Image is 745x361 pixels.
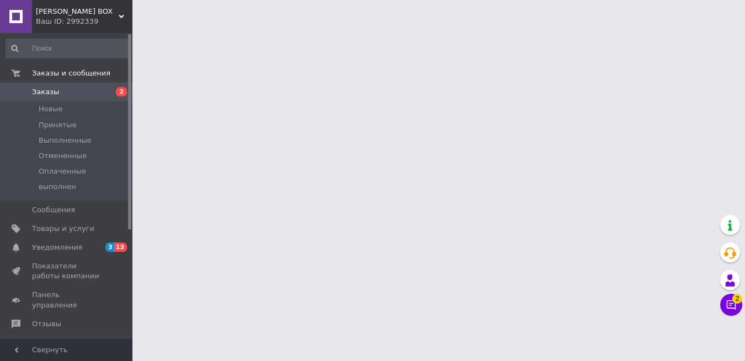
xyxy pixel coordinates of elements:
span: выполнен [39,182,76,192]
span: Отмененные [39,151,87,161]
button: Чат с покупателем2 [720,294,742,316]
span: Панель управления [32,290,102,310]
span: Оплаченные [39,166,86,176]
span: 3 [105,243,114,252]
span: Заказы и сообщения [32,68,110,78]
span: 2 [732,294,742,304]
span: Выполненные [39,136,92,146]
div: Ваш ID: 2992339 [36,17,132,26]
span: Показатели работы компании [32,261,102,281]
span: 2 [116,87,127,96]
span: Принятые [39,120,77,130]
span: Отзывы [32,319,61,329]
span: FISHER BOX [36,7,119,17]
span: Товары и услуги [32,224,94,234]
span: Покупатели [32,338,77,348]
span: 13 [114,243,127,252]
span: Заказы [32,87,59,97]
span: Сообщения [32,205,75,215]
input: Поиск [6,39,130,58]
span: Уведомления [32,243,82,252]
span: Новые [39,104,63,114]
